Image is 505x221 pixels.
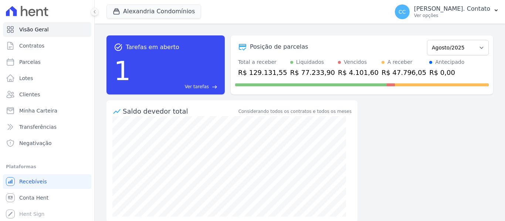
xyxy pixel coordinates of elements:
[19,123,57,131] span: Transferências
[3,38,91,53] a: Contratos
[19,75,33,82] span: Lotes
[3,174,91,189] a: Recebíveis
[114,52,131,90] div: 1
[3,136,91,151] a: Negativação
[290,68,335,77] div: R$ 77.233,90
[3,55,91,69] a: Parcelas
[134,83,217,90] a: Ver tarefas east
[19,42,44,49] span: Contratos
[3,120,91,134] a: Transferências
[344,58,367,66] div: Vencidos
[19,194,48,201] span: Conta Hent
[429,68,464,77] div: R$ 0,00
[387,58,413,66] div: A receber
[19,178,47,185] span: Recebíveis
[435,58,464,66] div: Antecipado
[3,103,91,118] a: Minha Carteira
[3,71,91,86] a: Lotes
[185,83,209,90] span: Ver tarefas
[106,4,201,18] button: Alexandria Condomínios
[3,87,91,102] a: Clientes
[250,42,308,51] div: Posição de parcelas
[382,68,426,77] div: R$ 47.796,05
[212,84,217,90] span: east
[19,91,40,98] span: Clientes
[238,58,287,66] div: Total a receber
[126,43,179,52] span: Tarefas em aberto
[238,68,287,77] div: R$ 129.131,55
[414,13,490,18] p: Ver opções
[296,58,324,66] div: Liquidados
[6,162,88,171] div: Plataformas
[19,107,57,114] span: Minha Carteira
[123,106,237,116] div: Saldo devedor total
[338,68,379,77] div: R$ 4.101,60
[414,5,490,13] p: [PERSON_NAME]. Contato
[238,108,352,115] div: Considerando todos os contratos e todos os meses
[389,1,505,22] button: CC [PERSON_NAME]. Contato Ver opções
[19,26,49,33] span: Visão Geral
[19,58,41,66] span: Parcelas
[399,9,406,14] span: CC
[19,139,52,147] span: Negativação
[3,22,91,37] a: Visão Geral
[3,190,91,205] a: Conta Hent
[114,43,123,52] span: task_alt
